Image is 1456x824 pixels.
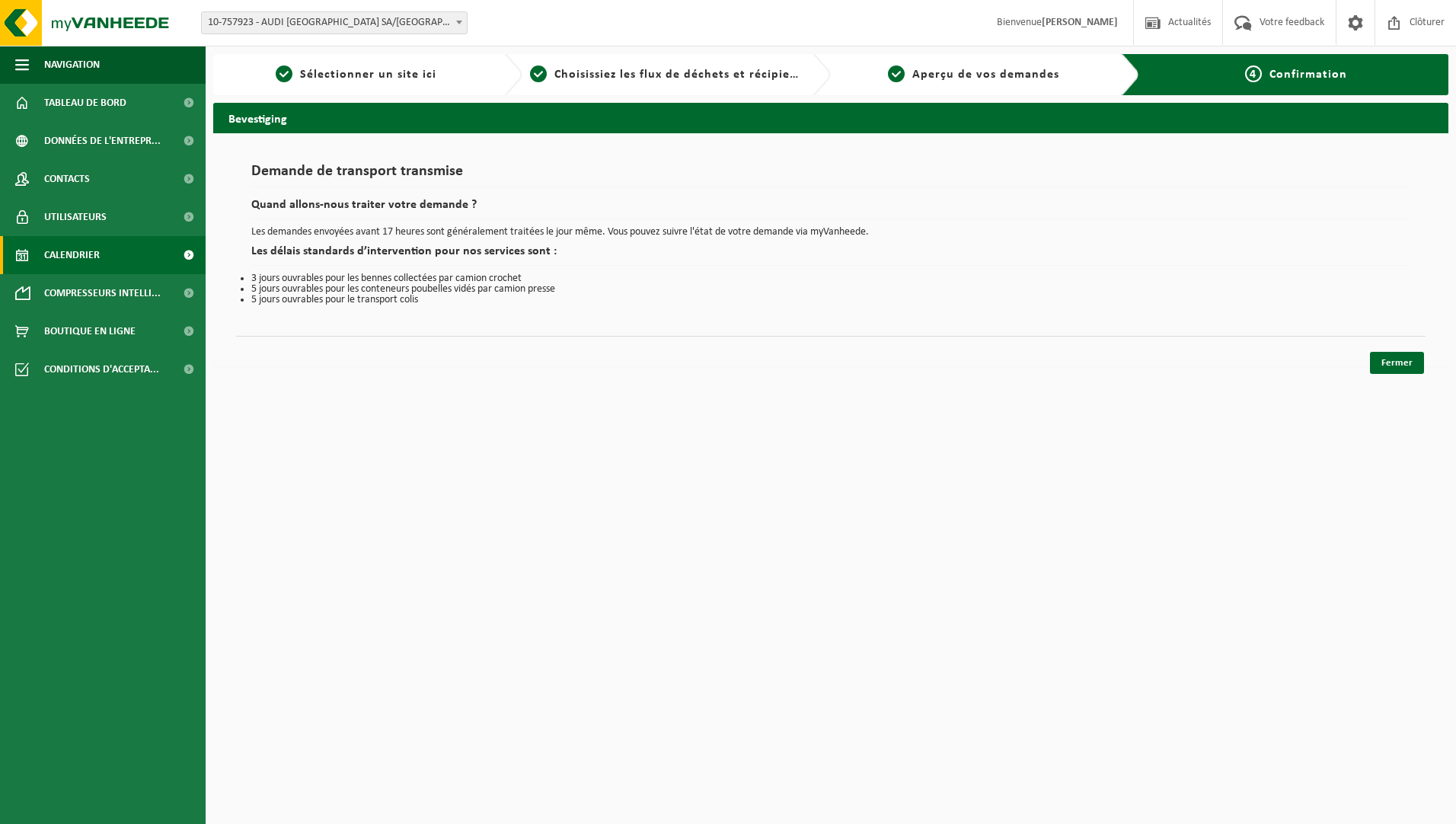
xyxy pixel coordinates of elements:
span: Données de l'entrepr... [44,122,161,160]
a: 2Choisissiez les flux de déchets et récipients [530,65,801,84]
li: 5 jours ouvrables pour les conteneurs poubelles vidés par camion presse [251,284,1410,295]
h2: Bevestiging [213,103,1448,133]
span: 1 [276,65,292,82]
a: 3Aperçu de vos demandes [838,65,1110,84]
span: 3 [888,65,905,82]
h1: Demande de transport transmise [251,164,1410,187]
span: Tableau de bord [44,84,126,122]
span: Sélectionner un site ici [300,69,436,81]
span: Confirmation [1269,69,1347,81]
span: 10-757923 - AUDI BRUSSELS SA/NV - VORST [201,11,468,34]
span: 10-757923 - AUDI BRUSSELS SA/NV - VORST [202,12,467,34]
span: Navigation [44,46,100,84]
span: Aperçu de vos demandes [912,69,1059,81]
span: Calendrier [44,236,100,274]
span: Contacts [44,160,90,198]
span: Utilisateurs [44,198,107,236]
a: 1Sélectionner un site ici [221,65,492,84]
span: Boutique en ligne [44,312,136,350]
p: Les demandes envoyées avant 17 heures sont généralement traitées le jour même. Vous pouvez suivre... [251,227,1410,238]
h2: Les délais standards d’intervention pour nos services sont : [251,245,1410,266]
span: Conditions d'accepta... [44,350,159,388]
span: 4 [1245,65,1262,82]
span: Choisissiez les flux de déchets et récipients [554,69,808,81]
li: 5 jours ouvrables pour le transport colis [251,295,1410,305]
h2: Quand allons-nous traiter votre demande ? [251,199,1410,219]
span: 2 [530,65,547,82]
a: Fermer [1370,352,1424,374]
strong: [PERSON_NAME] [1042,17,1118,28]
span: Compresseurs intelli... [44,274,161,312]
li: 3 jours ouvrables pour les bennes collectées par camion crochet [251,273,1410,284]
